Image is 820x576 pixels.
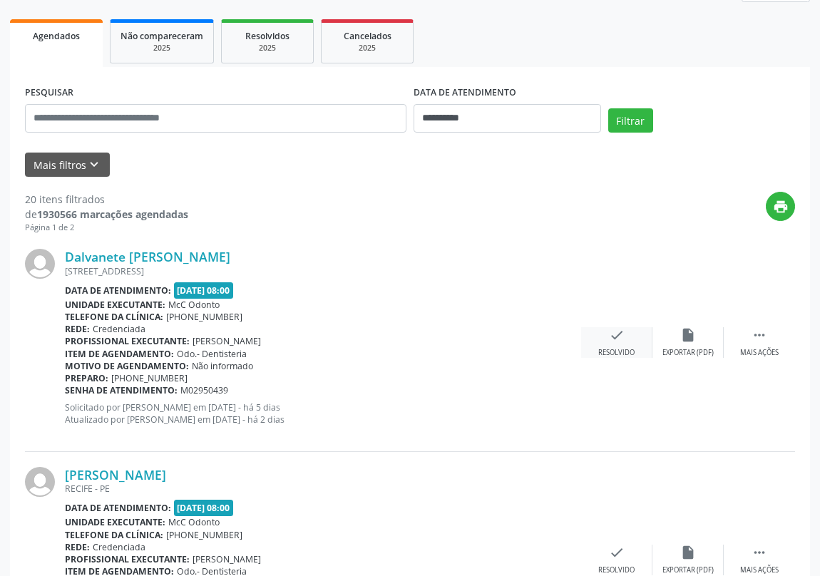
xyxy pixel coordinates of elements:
div: RECIFE - PE [65,483,581,495]
i: insert_drive_file [680,545,696,560]
b: Preparo: [65,372,108,384]
b: Item de agendamento: [65,348,174,360]
b: Rede: [65,541,90,553]
b: Unidade executante: [65,299,165,311]
label: DATA DE ATENDIMENTO [414,82,516,104]
span: Agendados [33,30,80,42]
span: [PHONE_NUMBER] [166,529,242,541]
img: img [25,467,55,497]
strong: 1930566 marcações agendadas [37,207,188,221]
span: Odo.- Dentisteria [177,348,247,360]
b: Profissional executante: [65,553,190,565]
i: keyboard_arrow_down [86,157,102,173]
b: Rede: [65,323,90,335]
button: Mais filtroskeyboard_arrow_down [25,153,110,178]
span: Credenciada [93,541,145,553]
div: 2025 [332,43,403,53]
div: [STREET_ADDRESS] [65,265,581,277]
span: [DATE] 08:00 [174,500,234,516]
b: Telefone da clínica: [65,529,163,541]
span: [PHONE_NUMBER] [111,372,188,384]
div: Exportar (PDF) [662,348,714,358]
button: Filtrar [608,108,653,133]
div: Mais ações [740,348,779,358]
b: Data de atendimento: [65,284,171,297]
span: Não compareceram [121,30,203,42]
span: [PHONE_NUMBER] [166,311,242,323]
div: Resolvido [598,348,635,358]
span: McC Odonto [168,516,220,528]
span: M02950439 [180,384,228,396]
button: print [766,192,795,221]
span: [PERSON_NAME] [193,335,261,347]
b: Unidade executante: [65,516,165,528]
a: [PERSON_NAME] [65,467,166,483]
div: 2025 [121,43,203,53]
label: PESQUISAR [25,82,73,104]
i:  [752,327,767,343]
div: 2025 [232,43,303,53]
b: Motivo de agendamento: [65,360,189,372]
span: McC Odonto [168,299,220,311]
span: Cancelados [344,30,391,42]
span: [DATE] 08:00 [174,282,234,299]
img: img [25,249,55,279]
i: check [609,327,625,343]
p: Solicitado por [PERSON_NAME] em [DATE] - há 5 dias Atualizado por [PERSON_NAME] em [DATE] - há 2 ... [65,401,581,426]
i: insert_drive_file [680,327,696,343]
b: Telefone da clínica: [65,311,163,323]
span: Credenciada [93,323,145,335]
div: Resolvido [598,565,635,575]
div: Página 1 de 2 [25,222,188,234]
i:  [752,545,767,560]
span: Não informado [192,360,253,372]
div: Mais ações [740,565,779,575]
div: 20 itens filtrados [25,192,188,207]
div: Exportar (PDF) [662,565,714,575]
b: Data de atendimento: [65,502,171,514]
span: Resolvidos [245,30,289,42]
span: [PERSON_NAME] [193,553,261,565]
b: Profissional executante: [65,335,190,347]
b: Senha de atendimento: [65,384,178,396]
i: print [773,199,789,215]
div: de [25,207,188,222]
a: Dalvanete [PERSON_NAME] [65,249,230,264]
i: check [609,545,625,560]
